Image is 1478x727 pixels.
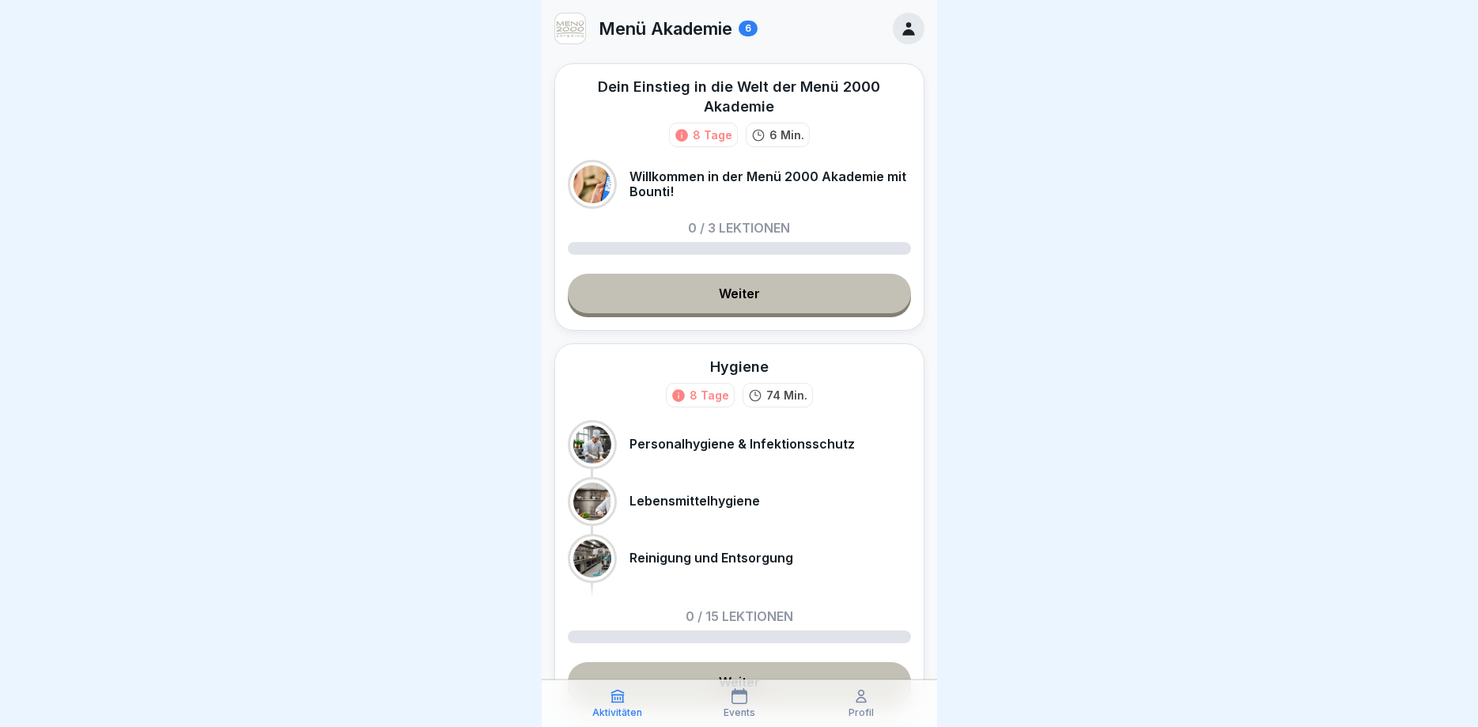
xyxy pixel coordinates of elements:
[690,387,729,403] div: 8 Tage
[688,222,790,234] p: 0 / 3 Lektionen
[710,357,769,377] div: Hygiene
[739,21,758,36] div: 6
[568,77,911,116] div: Dein Einstieg in die Welt der Menü 2000 Akademie
[686,610,793,623] p: 0 / 15 Lektionen
[724,707,755,718] p: Events
[629,169,911,199] p: Willkommen in der Menü 2000 Akademie mit Bounti!
[629,437,855,452] p: Personalhygiene & Infektionsschutz
[693,127,732,143] div: 8 Tage
[769,127,804,143] p: 6 Min.
[629,551,793,566] p: Reinigung und Entsorgung
[849,707,874,718] p: Profil
[599,18,732,39] p: Menü Akademie
[555,13,585,44] img: v3gslzn6hrr8yse5yrk8o2yg.png
[592,707,642,718] p: Aktivitäten
[766,387,807,403] p: 74 Min.
[629,494,760,509] p: Lebensmittelhygiene
[568,662,911,702] a: Weiter
[568,274,911,313] a: Weiter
